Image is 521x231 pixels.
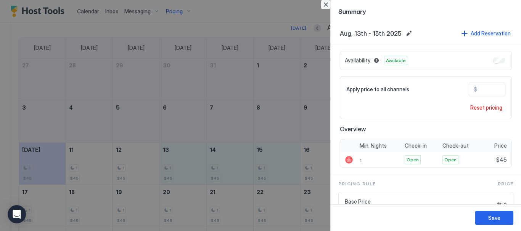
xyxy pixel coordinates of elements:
[346,86,409,93] span: Apply price to all channels
[460,28,512,38] button: Add Reservation
[338,180,376,187] span: Pricing Rule
[442,142,469,149] span: Check-out
[372,56,381,65] button: Blocked dates override all pricing rules and remain unavailable until manually unblocked
[360,142,387,149] span: Min. Nights
[338,6,513,16] span: Summary
[467,102,505,113] button: Reset pricing
[475,211,513,225] button: Save
[497,202,507,209] span: $59
[471,29,511,37] div: Add Reservation
[444,156,457,163] span: Open
[474,86,477,93] span: $
[494,142,507,149] span: Price
[340,125,512,133] span: Overview
[8,205,26,223] div: Open Intercom Messenger
[405,142,427,149] span: Check-in
[488,214,500,222] div: Save
[340,30,401,37] span: Aug, 13th - 15th 2025
[360,157,362,163] span: 1
[407,156,419,163] span: Open
[498,180,513,187] span: Price
[345,57,370,64] span: Availability
[386,57,405,64] span: Available
[404,29,413,38] button: Edit date range
[470,104,502,112] div: Reset pricing
[345,198,494,205] span: Base Price
[496,156,507,163] span: $45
